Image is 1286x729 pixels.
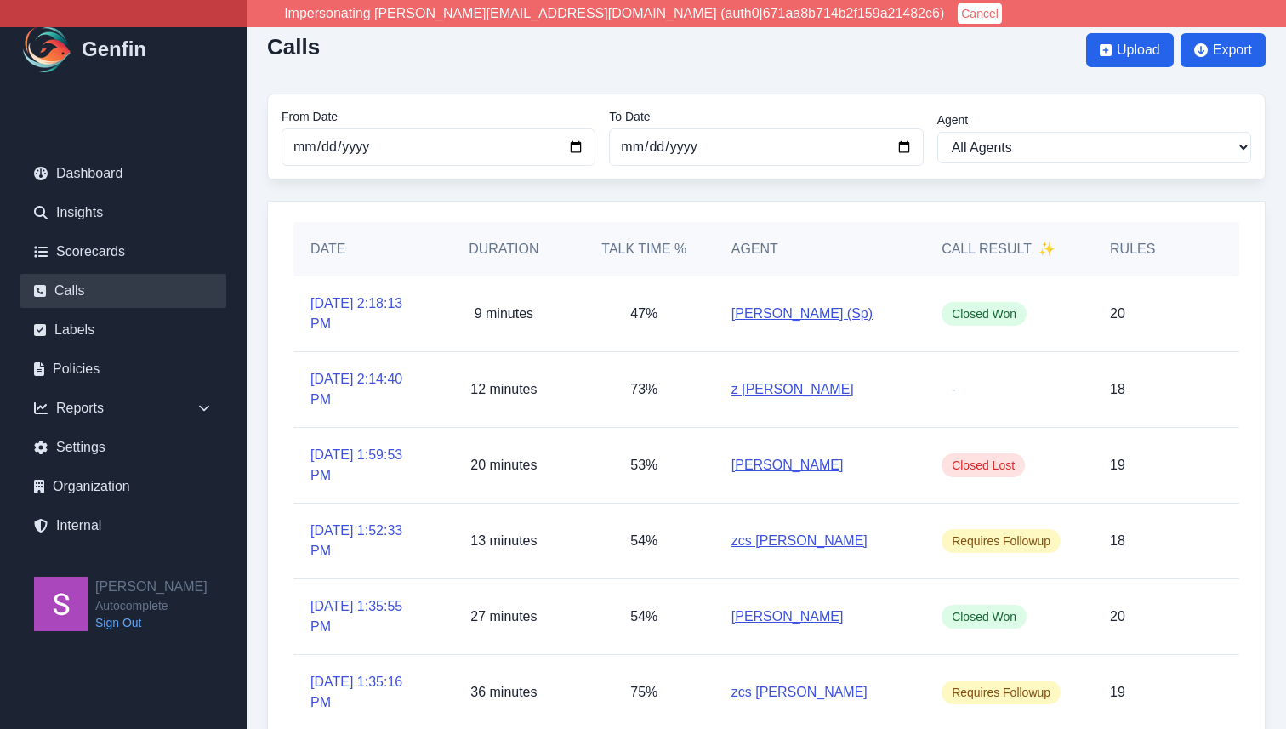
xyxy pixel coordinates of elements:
[942,239,1056,259] h5: Call Result
[470,379,537,400] p: 12 minutes
[34,577,88,631] img: Shane Wey
[731,379,854,400] a: z [PERSON_NAME]
[20,157,226,191] a: Dashboard
[20,235,226,269] a: Scorecards
[942,529,1061,553] span: Requires Followup
[609,108,923,125] label: To Date
[1117,40,1160,60] span: Upload
[20,470,226,504] a: Organization
[937,111,1251,128] label: Agent
[310,521,417,561] a: [DATE] 1:52:33 PM
[731,455,844,476] a: [PERSON_NAME]
[95,597,208,614] span: Autocomplete
[630,531,657,551] p: 54%
[20,313,226,347] a: Labels
[942,605,1027,629] span: Closed Won
[1110,239,1155,259] h5: Rules
[310,369,417,410] a: [DATE] 2:14:40 PM
[731,304,873,324] a: [PERSON_NAME] (Sp)
[1110,379,1125,400] p: 18
[630,379,657,400] p: 73%
[451,239,557,259] h5: Duration
[82,36,146,63] h1: Genfin
[1086,33,1174,67] button: Upload
[282,108,595,125] label: From Date
[470,531,537,551] p: 13 minutes
[1181,33,1266,67] button: Export
[310,596,417,637] a: [DATE] 1:35:55 PM
[1110,531,1125,551] p: 18
[20,22,75,77] img: Logo
[475,304,533,324] p: 9 minutes
[630,682,657,703] p: 75%
[942,302,1027,326] span: Closed Won
[470,682,537,703] p: 36 minutes
[310,293,417,334] a: [DATE] 2:18:13 PM
[1110,607,1125,627] p: 20
[20,509,226,543] a: Internal
[1110,304,1125,324] p: 20
[630,304,657,324] p: 47%
[470,607,537,627] p: 27 minutes
[1038,239,1056,259] span: ✨
[731,682,868,703] a: zcs [PERSON_NAME]
[731,531,868,551] a: zcs [PERSON_NAME]
[1213,40,1252,60] span: Export
[731,607,844,627] a: [PERSON_NAME]
[1110,682,1125,703] p: 19
[20,352,226,386] a: Policies
[20,274,226,308] a: Calls
[267,34,320,60] h2: Calls
[95,577,208,597] h2: [PERSON_NAME]
[470,455,537,476] p: 20 minutes
[731,239,778,259] h5: Agent
[20,391,226,425] div: Reports
[630,607,657,627] p: 54%
[591,239,697,259] h5: Talk Time %
[1110,455,1125,476] p: 19
[630,455,657,476] p: 53%
[942,453,1025,477] span: Closed Lost
[20,196,226,230] a: Insights
[310,239,417,259] h5: Date
[310,672,417,713] a: [DATE] 1:35:16 PM
[942,681,1061,704] span: Requires Followup
[958,3,1002,24] button: Cancel
[310,445,417,486] a: [DATE] 1:59:53 PM
[95,614,208,631] a: Sign Out
[942,378,966,402] span: -
[20,430,226,464] a: Settings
